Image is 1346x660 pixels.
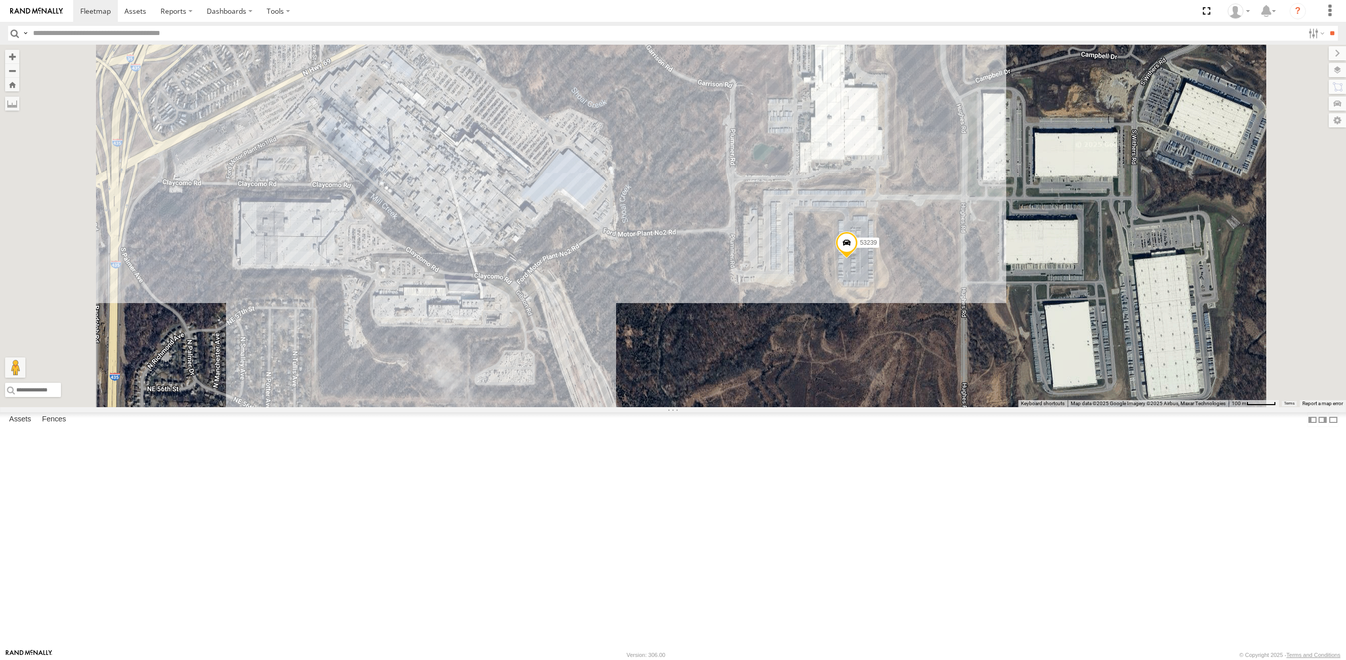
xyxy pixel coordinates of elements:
[1290,3,1306,19] i: ?
[860,239,877,246] span: 53239
[5,50,19,63] button: Zoom in
[37,413,71,427] label: Fences
[5,96,19,111] label: Measure
[1071,401,1226,406] span: Map data ©2025 Google Imagery ©2025 Airbus, Maxar Technologies
[1239,652,1340,658] div: © Copyright 2025 -
[5,78,19,91] button: Zoom Home
[5,357,25,378] button: Drag Pegman onto the map to open Street View
[10,8,63,15] img: rand-logo.svg
[1284,402,1295,406] a: Terms (opens in new tab)
[627,652,665,658] div: Version: 306.00
[1021,400,1065,407] button: Keyboard shortcuts
[1318,412,1328,427] label: Dock Summary Table to the Right
[1328,412,1338,427] label: Hide Summary Table
[1307,412,1318,427] label: Dock Summary Table to the Left
[1232,401,1246,406] span: 100 m
[5,63,19,78] button: Zoom out
[1287,652,1340,658] a: Terms and Conditions
[1302,401,1343,406] a: Report a map error
[1304,26,1326,41] label: Search Filter Options
[1329,113,1346,127] label: Map Settings
[21,26,29,41] label: Search Query
[1229,400,1279,407] button: Map Scale: 100 m per 54 pixels
[6,650,52,660] a: Visit our Website
[4,413,36,427] label: Assets
[1224,4,1254,19] div: Miky Transport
